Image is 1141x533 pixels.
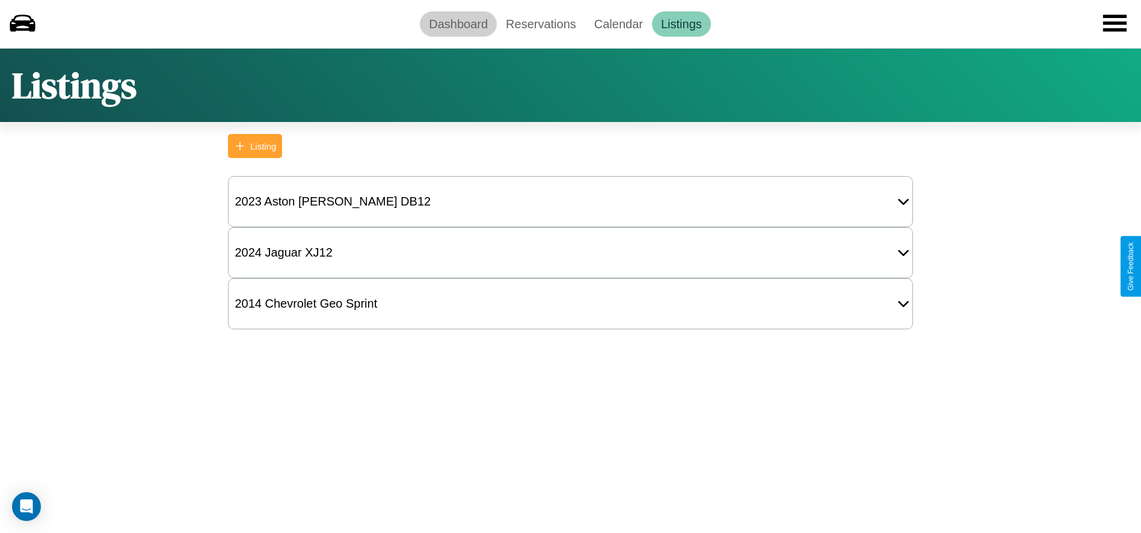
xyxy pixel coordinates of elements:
div: 2023 Aston [PERSON_NAME] DB12 [229,189,437,215]
div: 2024 Jaguar XJ12 [229,240,338,266]
a: Calendar [585,11,652,37]
a: Listings [652,11,711,37]
a: Dashboard [420,11,497,37]
div: Open Intercom Messenger [12,492,41,521]
a: Reservations [497,11,585,37]
div: Give Feedback [1127,242,1135,291]
button: Listing [228,134,282,158]
h1: Listings [12,61,137,110]
div: 2014 Chevrolet Geo Sprint [229,291,383,317]
div: Listing [250,141,276,151]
